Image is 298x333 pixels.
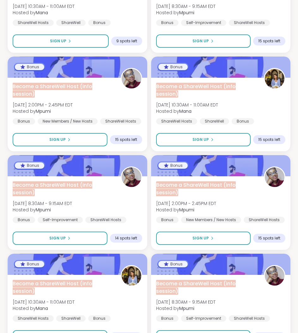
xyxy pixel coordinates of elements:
div: ShareWell Hosts [229,20,270,26]
div: Bonus [15,261,44,267]
b: Mana [179,108,192,114]
div: Bonus [232,118,254,124]
span: 14 spots left [115,236,137,241]
span: Hosted by [13,9,75,16]
span: Hosted by [13,207,72,213]
img: Mana [122,266,141,286]
span: Hosted by [156,9,216,16]
span: Become a ShareWell Host (info session) [156,280,236,295]
img: Mpumi [265,167,284,187]
span: Hosted by [156,207,216,213]
span: Sign Up [192,38,209,44]
div: ShareWell [56,315,86,322]
div: New Members / New Hosts [38,118,98,124]
span: Sign Up [49,137,66,142]
div: Bonus [15,64,44,70]
span: 15 spots left [115,137,137,142]
span: Hosted by [13,108,73,114]
span: Become a ShareWell Host (info session) [13,83,92,98]
button: Sign Up [13,133,107,146]
button: Sign Up [13,34,109,48]
b: Mpumi [179,9,194,16]
span: [DATE] 8:30AM - 9:15AM EDT [156,3,216,9]
div: Bonus [156,217,179,223]
div: ShareWell [56,20,86,26]
div: ShareWell Hosts [156,118,197,124]
div: Bonus [156,315,179,322]
div: Bonus [158,64,188,70]
span: Sign Up [192,137,209,142]
div: Bonus [88,315,111,322]
img: Mpumi [122,69,141,88]
div: Bonus [156,20,179,26]
div: ShareWell Hosts [13,315,54,322]
div: ShareWell Hosts [100,118,141,124]
b: Mana [36,305,48,312]
button: Sign Up [156,34,251,48]
div: Self-Improvement [38,217,83,223]
span: Sign Up [192,235,209,241]
span: 15 spots left [258,137,280,142]
button: Sign Up [156,133,251,146]
div: Bonus [158,261,188,267]
span: Become a ShareWell Host (info session) [156,83,236,98]
span: Sign Up [49,235,66,241]
div: New Members / New Hosts [181,217,241,223]
div: Bonus [88,20,111,26]
span: Hosted by [156,305,216,312]
span: Become a ShareWell Host (info session) [156,181,236,196]
span: Hosted by [156,108,218,114]
div: ShareWell Hosts [244,217,285,223]
span: [DATE] 2:00PM - 2:45PM EDT [156,200,216,207]
div: Bonus [158,162,188,169]
div: ShareWell [200,118,229,124]
div: Self-Improvement [181,20,226,26]
div: Bonus [13,217,35,223]
img: Mana [265,69,284,88]
div: ShareWell Hosts [13,20,54,26]
b: Mana [36,9,48,16]
span: Sign Up [50,38,66,44]
img: Mpumi [122,167,141,187]
div: ShareWell Hosts [229,315,270,322]
b: Mpumi [36,108,51,114]
span: [DATE] 10:30AM - 11:00AM EDT [13,299,75,305]
span: Hosted by [13,305,75,312]
span: [DATE] 2:00PM - 2:45PM EDT [13,102,73,108]
button: Sign Up [156,232,251,245]
div: Self-Improvement [181,315,226,322]
b: Mpumi [179,207,194,213]
span: [DATE] 8:30AM - 9:15AM EDT [156,299,216,305]
span: [DATE] 10:30AM - 11:00AM EDT [156,102,218,108]
div: Bonus [13,118,35,124]
b: Mpumi [179,305,194,312]
span: 9 spots left [116,39,137,44]
span: Become a ShareWell Host (info session) [13,181,92,196]
img: Mpumi [265,266,284,286]
div: Bonus [15,162,44,169]
span: Become a ShareWell Host (info session) [13,280,92,295]
span: 15 spots left [258,39,280,44]
span: 15 spots left [258,236,280,241]
span: [DATE] 10:30AM - 11:00AM EDT [13,3,75,9]
button: Sign Up [13,232,107,245]
span: [DATE] 8:30AM - 9:15AM EDT [13,200,72,207]
b: Mpumi [36,207,51,213]
div: ShareWell Hosts [85,217,126,223]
